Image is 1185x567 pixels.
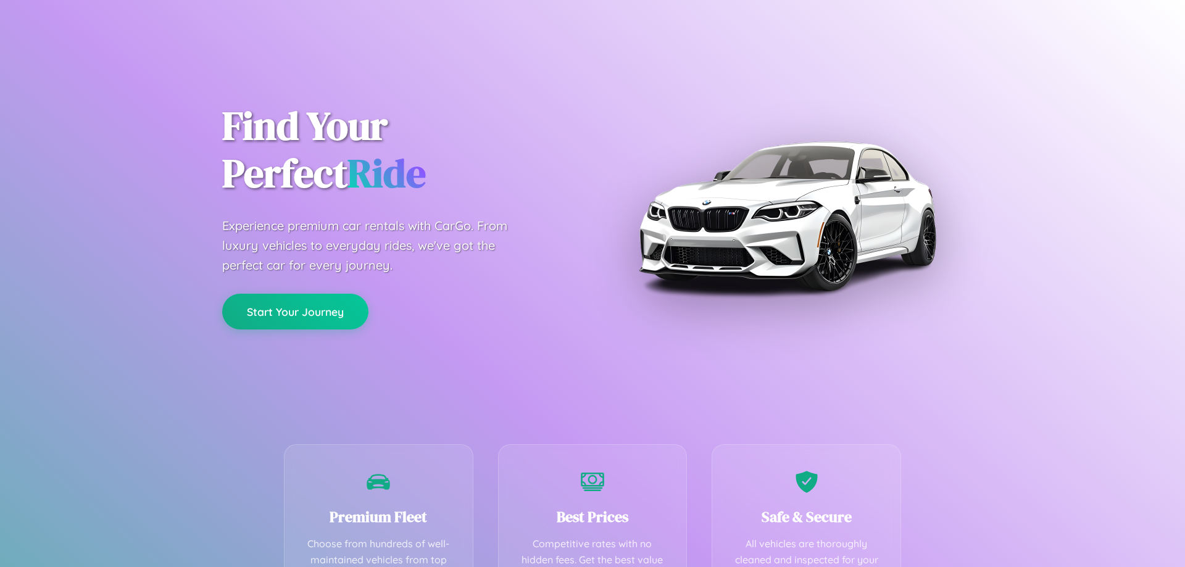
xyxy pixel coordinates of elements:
[222,294,368,329] button: Start Your Journey
[303,507,454,527] h3: Premium Fleet
[347,146,426,200] span: Ride
[731,507,882,527] h3: Safe & Secure
[222,102,574,197] h1: Find Your Perfect
[517,507,668,527] h3: Best Prices
[633,62,941,370] img: Premium BMW car rental vehicle
[222,216,531,275] p: Experience premium car rentals with CarGo. From luxury vehicles to everyday rides, we've got the ...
